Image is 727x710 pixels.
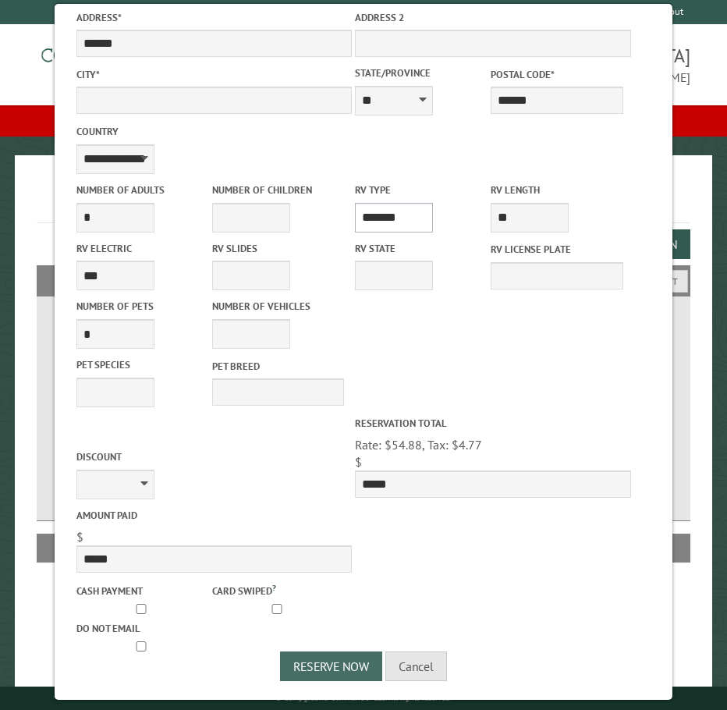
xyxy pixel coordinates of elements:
[211,299,344,314] label: Number of Vehicles
[76,449,352,464] label: Discount
[355,241,488,256] label: RV State
[355,454,362,470] span: $
[280,651,382,681] button: Reserve Now
[76,621,209,636] label: Do not email
[76,508,352,523] label: Amount paid
[211,241,344,256] label: RV Slides
[76,241,209,256] label: RV Electric
[355,437,482,453] span: Rate: $54.88, Tax: $4.77
[211,359,344,374] label: Pet breed
[355,416,630,431] label: Reservation Total
[355,66,488,80] label: State/Province
[491,183,623,197] label: RV Length
[37,180,691,223] h1: Reservations
[76,124,352,139] label: Country
[355,183,488,197] label: RV Type
[355,10,630,25] label: Address 2
[37,265,691,295] h2: Filters
[37,30,232,91] img: Campground Commander
[76,183,209,197] label: Number of Adults
[275,693,452,703] small: © Campground Commander LLC. All rights reserved.
[271,582,275,593] a: ?
[76,584,209,598] label: Cash payment
[491,67,623,82] label: Postal Code
[211,183,344,197] label: Number of Children
[76,357,209,372] label: Pet species
[44,534,106,562] th: Site
[76,10,352,25] label: Address
[385,651,447,681] button: Cancel
[76,529,83,545] span: $
[211,581,344,598] label: Card swiped
[76,299,209,314] label: Number of Pets
[491,242,623,257] label: RV License Plate
[76,67,352,82] label: City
